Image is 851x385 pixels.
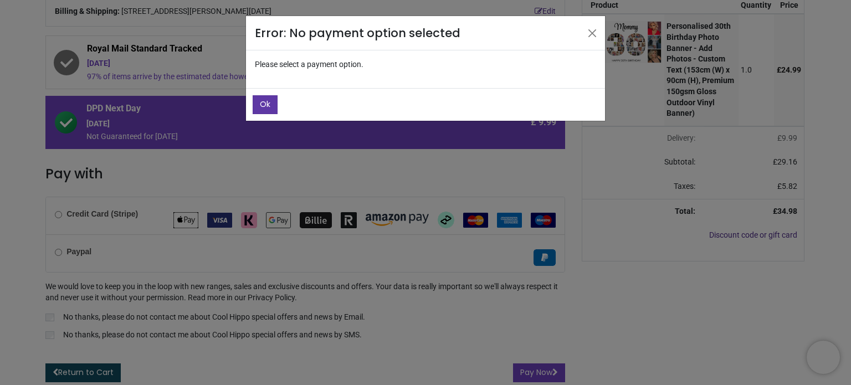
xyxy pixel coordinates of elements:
[807,341,840,374] iframe: Brevo live chat
[584,25,601,42] button: Close
[246,50,605,79] p: Please select a payment option.
[255,25,466,41] h4: Error: No payment option selected
[253,95,278,114] button: Ok
[260,99,270,110] span: Ok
